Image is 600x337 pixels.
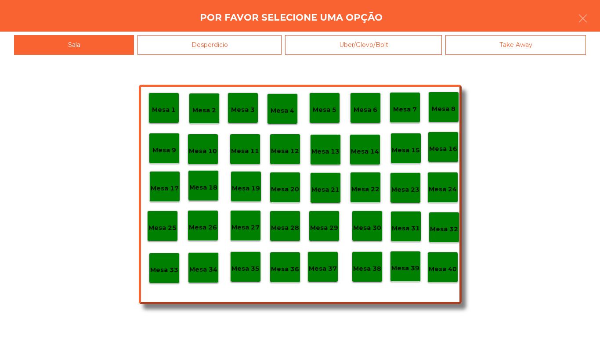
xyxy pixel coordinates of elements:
div: Uber/Glovo/Bolt [285,35,442,55]
p: Mesa 16 [429,144,457,154]
p: Mesa 23 [391,185,419,195]
p: Mesa 11 [231,146,259,156]
p: Mesa 1 [152,105,176,115]
p: Mesa 21 [311,185,340,195]
p: Mesa 25 [148,223,177,233]
p: Mesa 37 [309,264,337,274]
p: Mesa 7 [393,104,417,115]
p: Mesa 15 [392,145,420,155]
p: Mesa 2 [192,105,216,115]
p: Mesa 40 [429,264,457,274]
h4: Por favor selecione uma opção [200,11,383,24]
p: Mesa 39 [391,263,419,273]
p: Mesa 20 [271,184,299,194]
p: Mesa 24 [429,184,457,194]
p: Mesa 13 [311,147,340,157]
p: Mesa 27 [231,222,260,233]
p: Mesa 18 [189,183,217,193]
p: Mesa 35 [231,264,260,274]
p: Mesa 28 [271,223,299,233]
div: Sala [14,35,134,55]
p: Mesa 5 [313,105,336,115]
p: Mesa 22 [351,184,380,194]
p: Mesa 34 [189,265,217,275]
div: Desperdicio [137,35,282,55]
p: Mesa 30 [353,223,381,233]
p: Mesa 17 [151,183,179,194]
p: Mesa 3 [231,105,255,115]
p: Mesa 33 [150,265,178,275]
p: Mesa 8 [432,104,455,114]
p: Mesa 12 [271,146,299,156]
p: Mesa 19 [232,183,260,194]
div: Take Away [445,35,586,55]
p: Mesa 6 [354,105,377,115]
p: Mesa 10 [189,146,217,156]
p: Mesa 36 [271,264,299,274]
p: Mesa 26 [189,222,217,233]
p: Mesa 32 [430,224,458,234]
p: Mesa 4 [271,106,294,116]
p: Mesa 31 [392,223,420,233]
p: Mesa 38 [353,264,381,274]
p: Mesa 14 [351,147,379,157]
p: Mesa 9 [152,145,176,155]
p: Mesa 29 [310,223,338,233]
